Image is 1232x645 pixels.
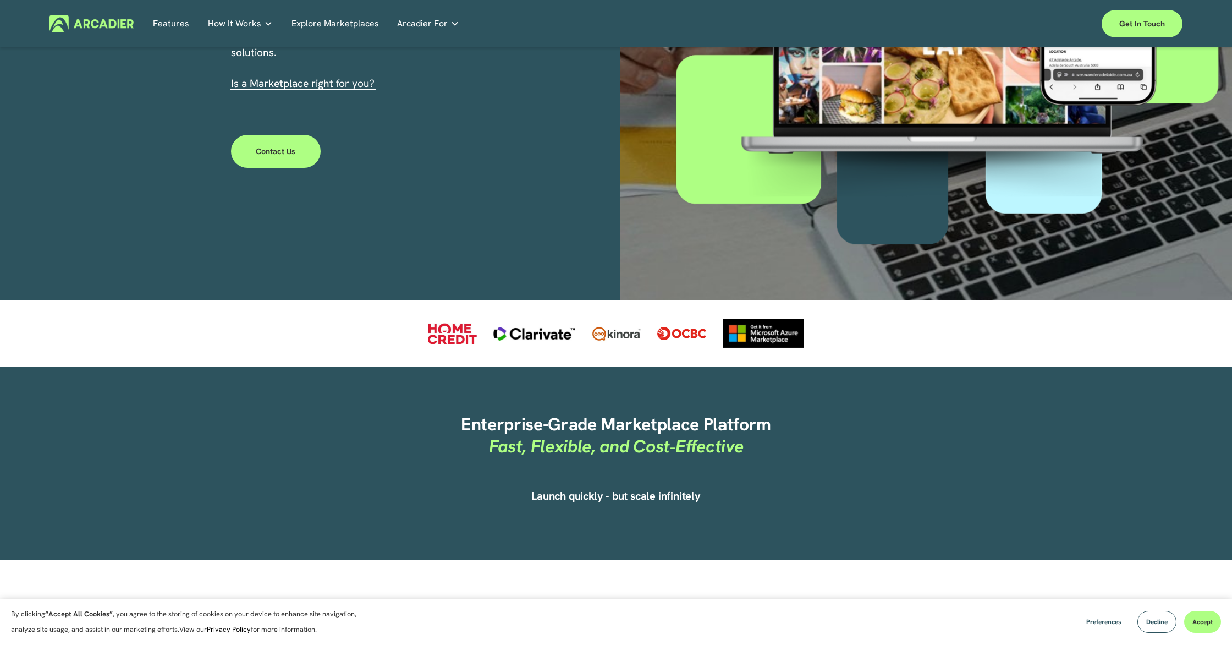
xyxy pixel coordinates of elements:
a: Get in touch [1102,10,1182,37]
a: s a Marketplace right for you? [234,76,375,90]
a: Features [153,15,189,32]
em: Fast, Flexible, and Cost‑Effective [489,435,744,458]
strong: “Accept All Cookies” [45,609,113,619]
strong: Enterprise-Grade Marketplace Platform [461,413,771,436]
span: How It Works [208,16,261,31]
img: Arcadier [50,15,134,32]
a: Contact Us [231,135,321,168]
a: Explore Marketplaces [291,15,379,32]
a: folder dropdown [208,15,273,32]
span: I [231,76,375,90]
span: Decline [1146,617,1168,626]
a: Privacy Policy [207,625,251,634]
span: Preferences [1086,617,1121,626]
button: Decline [1137,611,1176,633]
span: Arcadier For [397,16,448,31]
strong: Launch quickly - but scale infinitely [531,489,701,503]
button: Preferences [1078,611,1130,633]
p: By clicking , you agree to the storing of cookies on your device to enhance site navigation, anal... [11,606,369,637]
a: folder dropdown [397,15,459,32]
iframe: Chat Widget [1177,592,1232,645]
